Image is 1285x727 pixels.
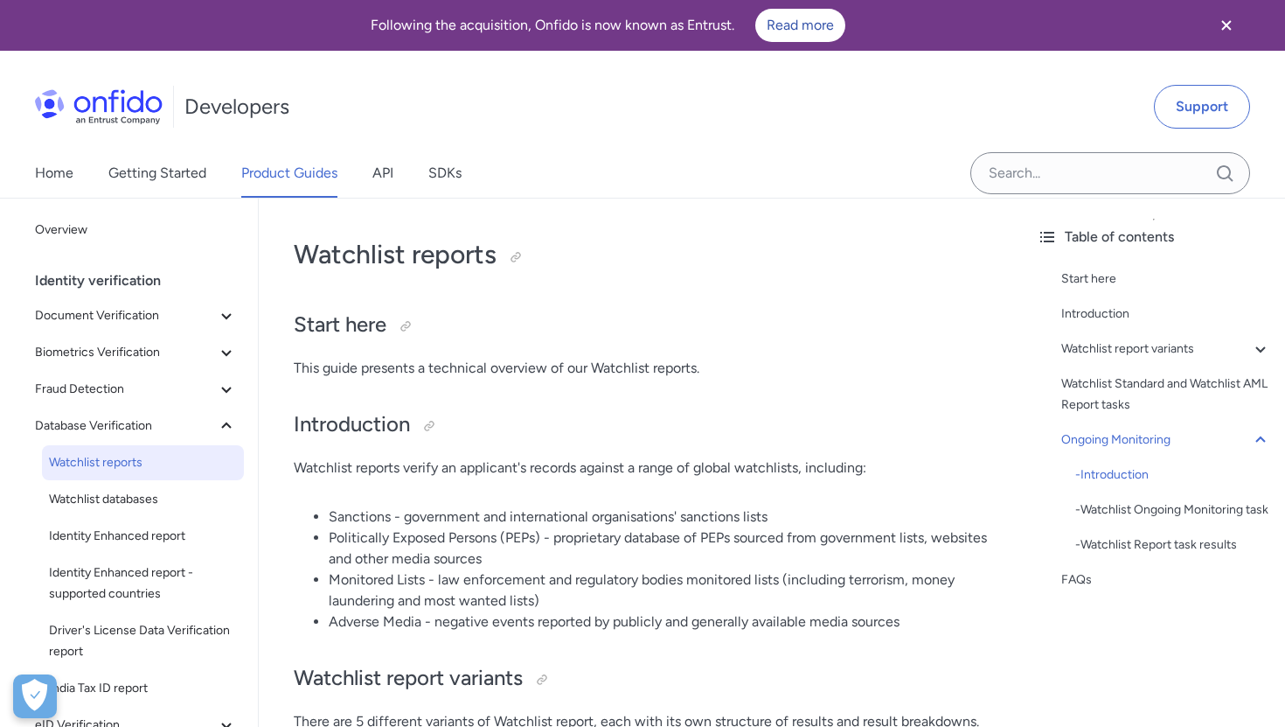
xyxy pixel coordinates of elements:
a: Watchlist Standard and Watchlist AML Report tasks [1061,374,1271,416]
h1: Watchlist reports [294,237,988,272]
div: - Watchlist Report task results [1075,535,1271,556]
a: Introduction [1061,304,1271,325]
span: Fraud Detection [35,379,216,400]
a: Watchlist databases [42,482,244,517]
a: SDKs [428,149,462,198]
button: Biometrics Verification [28,335,244,370]
span: Driver's License Data Verification report [49,620,237,662]
li: Monitored Lists - law enforcement and regulatory bodies monitored lists (including terrorism, mon... [329,570,988,612]
svg: Close banner [1216,15,1237,36]
a: Identity Enhanced report [42,519,244,554]
span: Database Verification [35,416,216,437]
div: - Introduction [1075,465,1271,486]
h2: Watchlist report variants [294,664,988,694]
span: Identity Enhanced report [49,526,237,547]
input: Onfido search input field [970,152,1250,194]
p: This guide presents a technical overview of our Watchlist reports. [294,358,988,379]
li: Adverse Media - negative events reported by publicly and generally available media sources [329,612,988,633]
a: Overview [28,213,244,248]
a: Watchlist reports [42,445,244,480]
span: Watchlist databases [49,489,237,510]
a: Identity Enhanced report - supported countries [42,556,244,612]
a: Read more [755,9,845,42]
div: - Watchlist Ongoing Monitoring task [1075,500,1271,521]
span: Identity Enhanced report - supported countries [49,563,237,605]
button: Open Preferences [13,675,57,718]
h1: Developers [184,93,289,121]
button: Fraud Detection [28,372,244,407]
li: Sanctions - government and international organisations' sanctions lists [329,507,988,528]
a: Home [35,149,73,198]
div: Identity verification [35,263,251,298]
a: Product Guides [241,149,337,198]
h2: Start here [294,311,988,340]
div: Table of contents [1037,227,1271,248]
span: Watchlist reports [49,452,237,473]
a: India Tax ID report [42,671,244,706]
span: Biometrics Verification [35,342,216,363]
span: Document Verification [35,305,216,326]
a: Getting Started [108,149,206,198]
a: Start here [1061,269,1271,290]
a: -Watchlist Ongoing Monitoring task [1075,500,1271,521]
a: Watchlist report variants [1061,339,1271,360]
div: Cookie Preferences [13,675,57,718]
a: API [372,149,393,198]
a: Support [1154,85,1250,129]
img: Onfido Logo [35,89,163,124]
a: FAQs [1061,570,1271,591]
span: India Tax ID report [49,678,237,699]
div: Following the acquisition, Onfido is now known as Entrust. [21,9,1194,42]
li: Politically Exposed Persons (PEPs) - proprietary database of PEPs sourced from government lists, ... [329,528,988,570]
a: Driver's License Data Verification report [42,613,244,669]
a: -Introduction [1075,465,1271,486]
button: Close banner [1194,3,1259,47]
button: Document Verification [28,298,244,333]
a: Ongoing Monitoring [1061,430,1271,451]
a: -Watchlist Report task results [1075,535,1271,556]
button: Database Verification [28,409,244,444]
span: Overview [35,220,237,241]
h2: Introduction [294,410,988,440]
p: Watchlist reports verify an applicant's records against a range of global watchlists, including: [294,458,988,479]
